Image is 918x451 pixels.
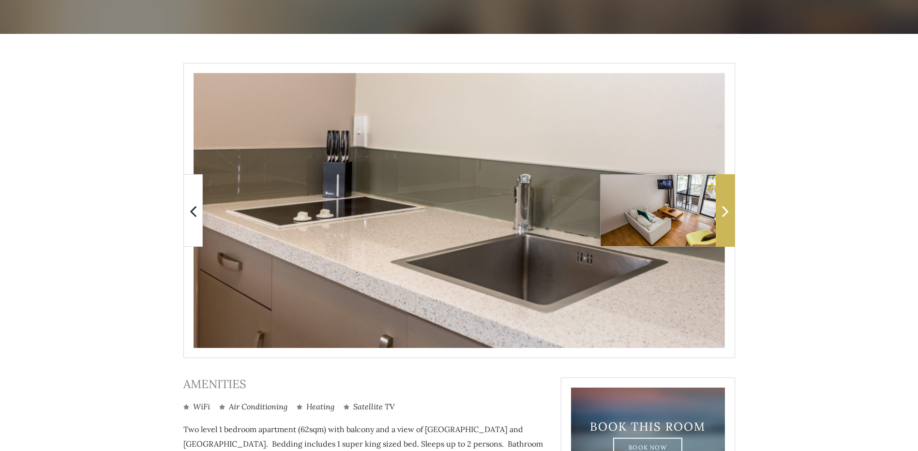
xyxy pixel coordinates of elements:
[344,401,395,412] li: Satellite TV
[183,401,210,412] li: WiFi
[183,377,546,391] h3: Amenities
[219,401,287,412] li: Air Conditioning
[297,401,334,412] li: Heating
[588,420,708,434] h3: Book This Room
